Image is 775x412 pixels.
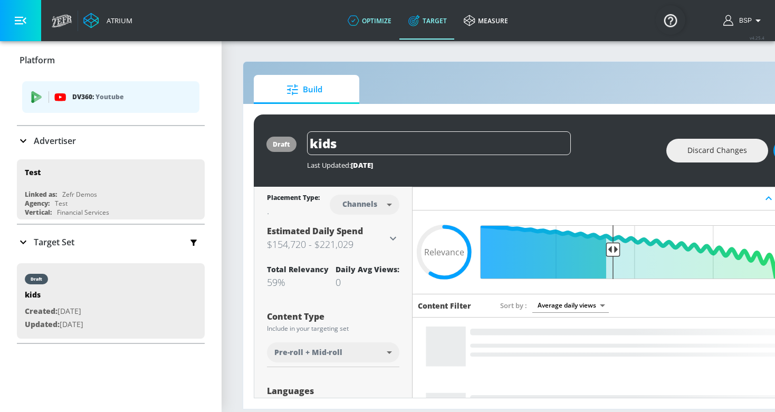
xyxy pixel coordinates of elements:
[34,135,76,147] p: Advertiser
[274,347,342,358] span: Pre-roll + Mid-roll
[267,276,329,289] div: 59%
[25,290,83,305] div: kids
[83,13,132,28] a: Atrium
[62,190,97,199] div: Zefr Demos
[22,77,199,120] ul: list of platforms
[267,312,399,321] div: Content Type
[31,276,42,282] div: draft
[500,301,527,310] span: Sort by
[72,91,191,103] p: DV360:
[95,91,123,102] p: Youtube
[267,325,399,332] div: Include in your targeting set
[22,81,199,113] div: DV360: Youtube
[723,14,764,27] button: BSP
[267,225,399,252] div: Estimated Daily Spend$154,720 - $221,029
[656,5,685,35] button: Open Resource Center
[25,305,83,318] p: [DATE]
[339,2,400,40] a: optimize
[17,263,205,339] div: draftkidsCreated:[DATE]Updated:[DATE]
[424,248,464,256] span: Relevance
[267,225,363,237] span: Estimated Daily Spend
[337,199,382,208] div: Channels
[25,208,52,217] div: Vertical:
[273,140,290,149] div: draft
[17,45,205,75] div: Platform
[25,190,57,199] div: Linked as:
[351,160,373,170] span: [DATE]
[687,144,747,157] span: Discard Changes
[735,17,752,24] span: login as: bsp_linking@zefr.com
[267,237,387,252] h3: $154,720 - $221,029
[267,387,399,395] div: Languages
[455,2,516,40] a: measure
[17,225,205,260] div: Target Set
[307,160,656,170] div: Last Updated:
[336,276,399,289] div: 0
[666,139,768,162] button: Discard Changes
[750,35,764,41] span: v 4.25.4
[267,264,329,274] div: Total Relevancy
[418,301,471,311] h6: Content Filter
[17,159,205,219] div: TestLinked as:Zefr DemosAgency:TestVertical:Financial Services
[532,298,609,312] div: Average daily views
[17,74,205,125] div: Platform
[20,54,55,66] p: Platform
[264,77,345,102] span: Build
[25,306,58,316] span: Created:
[267,193,320,204] div: Placement Type:
[25,199,50,208] div: Agency:
[400,2,455,40] a: Target
[102,16,132,25] div: Atrium
[34,236,74,248] p: Target Set
[25,167,41,177] div: Test
[17,126,205,156] div: Advertiser
[25,318,83,331] p: [DATE]
[57,208,109,217] div: Financial Services
[25,319,60,329] span: Updated:
[336,264,399,274] div: Daily Avg Views:
[55,199,68,208] div: Test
